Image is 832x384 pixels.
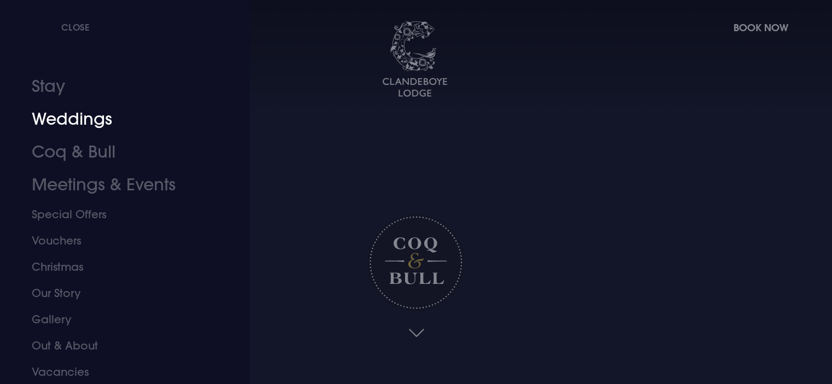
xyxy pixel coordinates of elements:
a: Our Story [32,280,205,306]
a: Gallery [32,306,205,333]
span: Close [61,21,90,33]
a: Christmas [32,254,205,280]
button: Close [33,16,90,38]
a: Weddings [32,103,205,136]
a: Stay [32,70,205,103]
a: Coq & Bull [32,136,205,168]
a: Vouchers [32,228,205,254]
a: Out & About [32,333,205,359]
a: Special Offers [32,201,205,228]
a: Meetings & Events [32,168,205,201]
